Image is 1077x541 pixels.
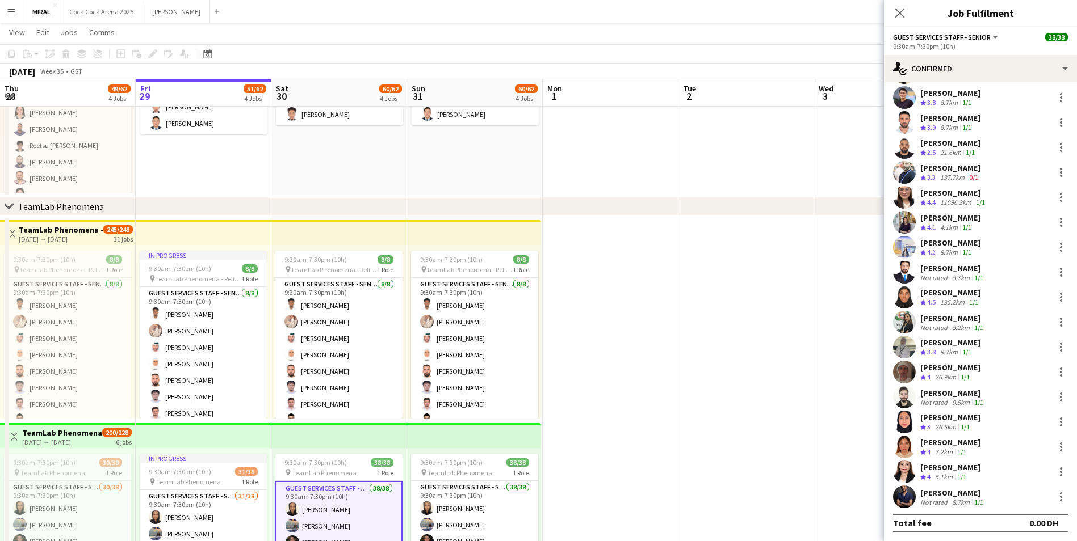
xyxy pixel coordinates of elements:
[920,388,986,398] div: [PERSON_NAME]
[37,67,66,75] span: Week 35
[420,255,483,264] span: 9:30am-7:30pm (10h)
[379,84,402,93] span: 60/62
[244,84,266,93] span: 51/62
[938,298,967,307] div: 135.2km
[938,198,974,208] div: 11096.2km
[515,84,538,93] span: 60/62
[938,123,960,133] div: 8.7km
[32,25,54,40] a: Edit
[428,468,492,477] span: TeamLab Phenomena
[18,201,104,212] div: TeamLab Phenomena
[140,287,267,441] app-card-role: Guest Services Staff - Senior8/89:30am-7:30pm (10h)[PERSON_NAME][PERSON_NAME][PERSON_NAME][PERSON...
[412,83,425,94] span: Sun
[546,90,562,103] span: 1
[3,90,19,103] span: 28
[927,373,931,381] span: 4
[893,33,991,41] span: Guest Services Staff - Senior
[241,274,258,283] span: 1 Role
[950,498,972,506] div: 8.7km
[933,422,958,432] div: 26.5km
[36,27,49,37] span: Edit
[140,251,267,419] div: In progress9:30am-7:30pm (10h)8/8 teamLab Phenomena - Relievers1 RoleGuest Services Staff - Senio...
[962,223,971,231] app-skills-label: 1/1
[4,25,131,193] app-job-card: 11:00am-8:00pm (9h)8/12 Ferrari World1 RoleGuest Services Staff8/1211:00am-8:00pm (9h)[PERSON_NAM...
[974,498,983,506] app-skills-label: 1/1
[927,348,936,356] span: 3.8
[70,67,82,75] div: GST
[275,251,403,419] app-job-card: 9:30am-7:30pm (10h)8/8 teamLab Phenomena - Relievers1 RoleGuest Services Staff - Senior8/89:30am-...
[292,265,377,274] span: teamLab Phenomena - Relievers
[976,198,985,206] app-skills-label: 1/1
[966,148,975,157] app-skills-label: 1/1
[893,33,1000,41] button: Guest Services Staff - Senior
[927,298,936,306] span: 4.5
[377,468,393,477] span: 1 Role
[276,83,288,94] span: Sat
[140,83,150,94] span: Fri
[4,52,131,272] app-card-role: Guest Services Staff8/1211:00am-8:00pm (9h)[PERSON_NAME] Catalan[PERSON_NAME][PERSON_NAME][PERSON...
[974,273,983,282] app-skills-label: 1/1
[61,27,78,37] span: Jobs
[1045,33,1068,41] span: 38/38
[927,198,936,206] span: 4.4
[927,447,931,456] span: 4
[20,468,85,477] span: TeamLab Phenomena
[920,263,986,273] div: [PERSON_NAME]
[242,264,258,273] span: 8/8
[149,467,211,476] span: 9:30am-7:30pm (10h)
[284,458,347,467] span: 9:30am-7:30pm (10h)
[920,313,986,323] div: [PERSON_NAME]
[920,238,980,248] div: [PERSON_NAME]
[411,278,538,432] app-card-role: Guest Services Staff - Senior8/89:30am-7:30pm (10h)[PERSON_NAME][PERSON_NAME][PERSON_NAME][PERSON...
[156,477,221,486] span: TeamLab Phenomena
[9,27,25,37] span: View
[819,83,833,94] span: Wed
[969,173,978,181] app-skills-label: 0/1
[547,83,562,94] span: Mon
[927,123,936,132] span: 3.9
[920,288,980,298] div: [PERSON_NAME]
[933,472,955,482] div: 5.1km
[920,273,950,282] div: Not rated
[920,138,980,148] div: [PERSON_NAME]
[961,422,970,431] app-skills-label: 1/1
[893,517,932,529] div: Total fee
[116,437,132,446] div: 6 jobs
[143,1,210,23] button: [PERSON_NAME]
[920,163,980,173] div: [PERSON_NAME]
[102,428,132,437] span: 200/228
[4,251,131,419] app-job-card: 9:30am-7:30pm (10h)8/8 teamLab Phenomena - Relievers1 RoleGuest Services Staff - Senior8/89:30am-...
[920,88,980,98] div: [PERSON_NAME]
[106,468,122,477] span: 1 Role
[140,454,267,463] div: In progress
[140,251,267,260] div: In progress
[957,472,966,481] app-skills-label: 1/1
[933,373,958,382] div: 26.9km
[377,265,393,274] span: 1 Role
[927,148,936,157] span: 2.5
[893,42,1068,50] div: 9:30am-7:30pm (10h)
[60,1,143,23] button: Coca Coca Arena 2025
[380,94,401,103] div: 4 Jobs
[106,255,122,264] span: 8/8
[884,6,1077,20] h3: Job Fulfilment
[920,488,986,498] div: [PERSON_NAME]
[513,265,529,274] span: 1 Role
[4,278,131,432] app-card-role: Guest Services Staff - Senior8/89:30am-7:30pm (10h)[PERSON_NAME][PERSON_NAME][PERSON_NAME][PERSON...
[19,225,103,235] h3: TeamLab Phenomena - Relievers
[411,251,538,419] div: 9:30am-7:30pm (10h)8/8 teamLab Phenomena - Relievers1 RoleGuest Services Staff - Senior8/89:30am-...
[681,90,696,103] span: 2
[244,94,266,103] div: 4 Jobs
[884,55,1077,82] div: Confirmed
[5,25,30,40] a: View
[974,398,983,407] app-skills-label: 1/1
[974,323,983,332] app-skills-label: 1/1
[938,173,967,183] div: 137.7km
[927,422,931,431] span: 3
[506,458,529,467] span: 38/38
[962,98,971,107] app-skills-label: 1/1
[920,498,950,506] div: Not rated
